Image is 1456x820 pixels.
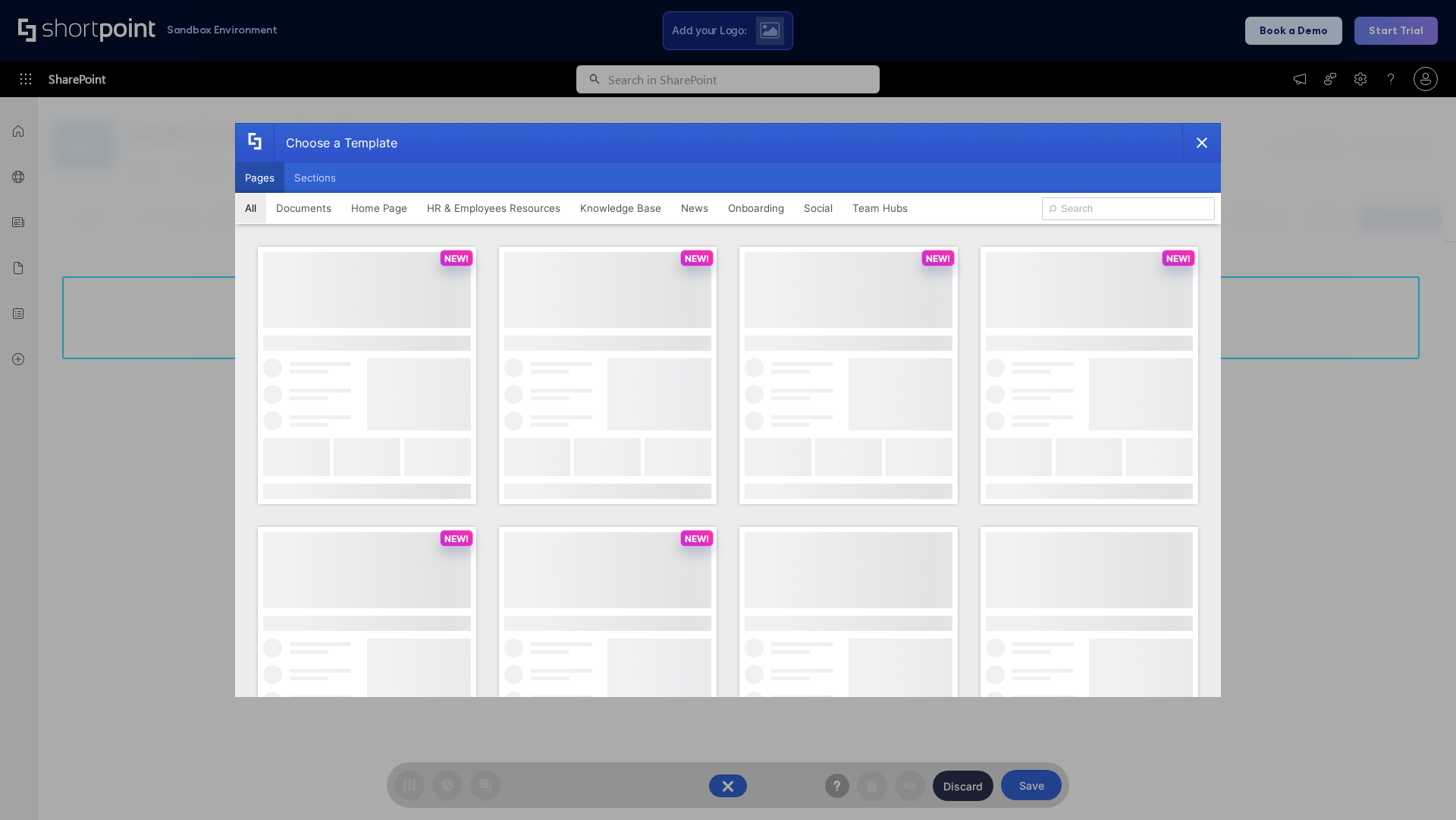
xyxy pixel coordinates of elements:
[1166,253,1191,264] p: NEW!
[284,162,346,193] button: Sections
[341,193,417,223] button: Home Page
[266,193,341,223] button: Documents
[570,193,671,223] button: Knowledge Base
[1042,197,1215,220] input: Search
[843,193,918,223] button: Team Hubs
[235,162,284,193] button: Pages
[794,193,843,223] button: Social
[671,193,718,223] button: News
[444,533,469,544] p: NEW!
[685,253,709,264] p: NEW!
[274,124,397,162] div: Choose a Template
[444,253,469,264] p: NEW!
[685,533,709,544] p: NEW!
[926,253,950,264] p: NEW!
[1380,747,1456,820] iframe: Chat Widget
[235,123,1221,697] div: template selector
[718,193,794,223] button: Onboarding
[417,193,570,223] button: HR & Employees Resources
[235,193,266,223] button: All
